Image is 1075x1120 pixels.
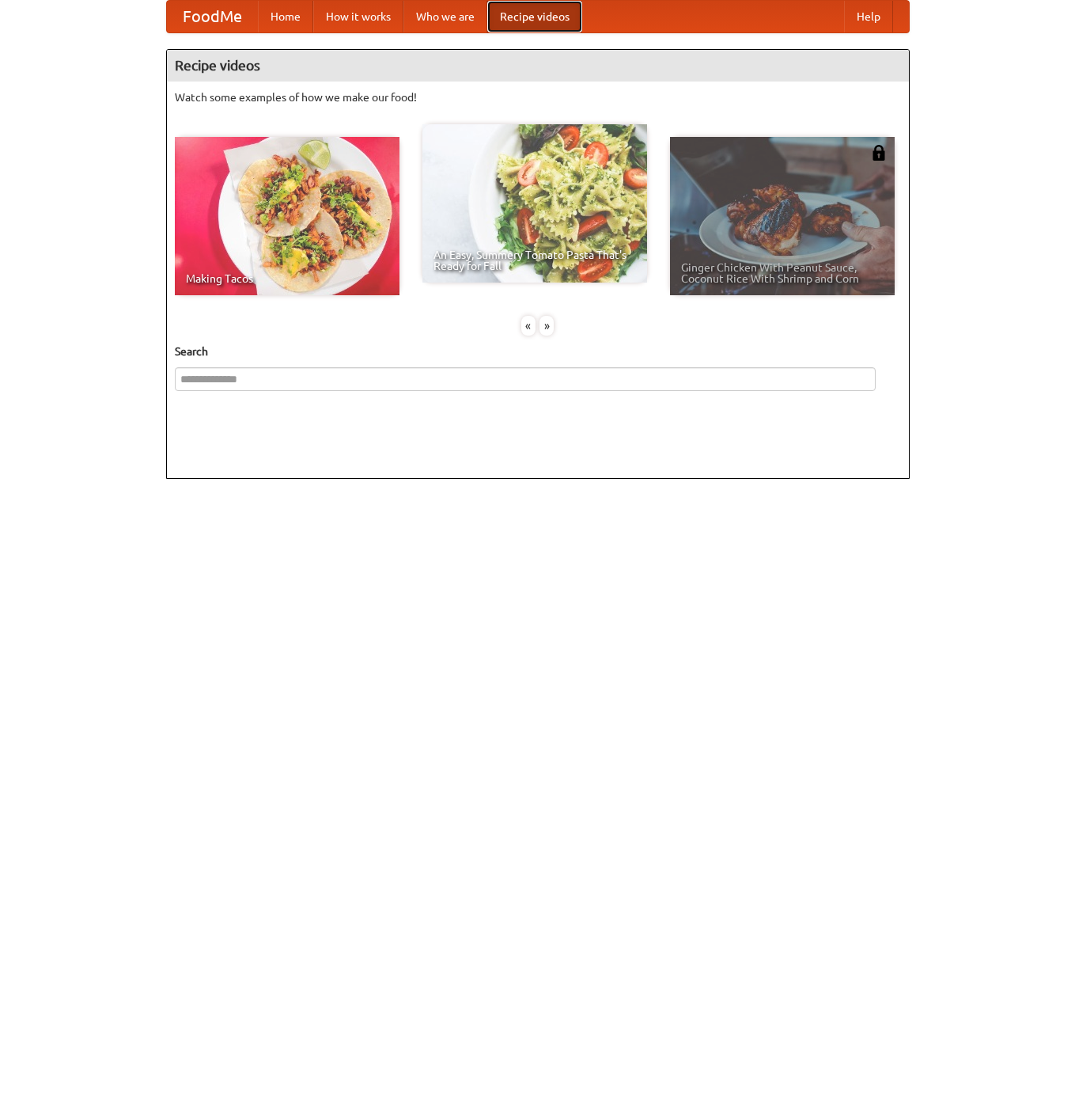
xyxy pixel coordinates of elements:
div: « [521,316,536,336]
span: An Easy, Summery Tomato Pasta That's Ready for Fall [433,249,636,271]
h4: Recipe videos [167,50,909,82]
a: An Easy, Summery Tomato Pasta That's Ready for Fall [422,124,647,283]
a: Help [844,1,893,32]
p: Watch some examples of how we make our food! [175,89,901,105]
a: How it works [313,1,403,32]
a: Making Tacos [175,137,399,295]
span: Making Tacos [186,273,388,284]
h5: Search [175,344,901,359]
div: » [539,316,554,336]
a: FoodMe [167,1,258,32]
a: Home [258,1,313,32]
a: Who we are [403,1,487,32]
img: 483408.png [871,145,887,161]
a: Recipe videos [487,1,582,32]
